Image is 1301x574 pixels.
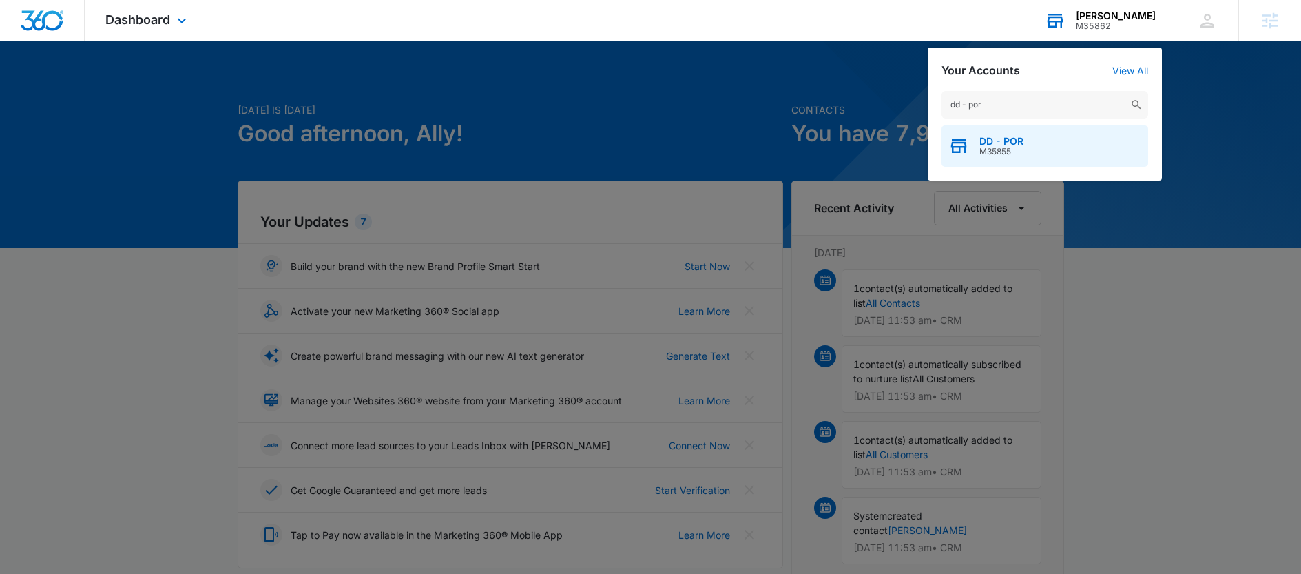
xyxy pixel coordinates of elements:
span: M35855 [979,147,1023,156]
div: account name [1076,10,1156,21]
input: Search Accounts [941,91,1148,119]
h2: Your Accounts [941,64,1020,77]
button: DD - PORM35855 [941,125,1148,167]
div: account id [1076,21,1156,31]
span: Dashboard [105,12,170,27]
a: View All [1112,65,1148,76]
span: DD - POR [979,136,1023,147]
